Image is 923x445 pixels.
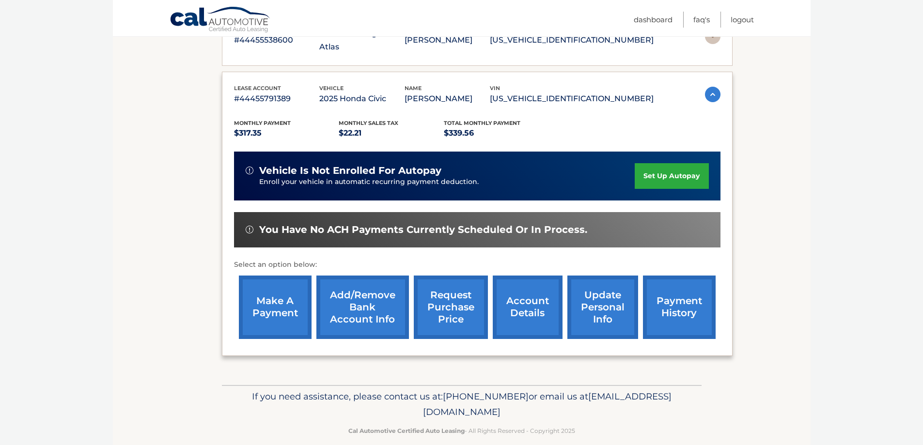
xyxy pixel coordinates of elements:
a: update personal info [567,276,638,339]
p: Select an option below: [234,259,720,271]
a: set up autopay [635,163,708,189]
p: 2025 Honda Civic [319,92,405,106]
p: [US_VEHICLE_IDENTIFICATION_NUMBER] [490,33,654,47]
a: Dashboard [634,12,673,28]
span: You have no ACH payments currently scheduled or in process. [259,224,587,236]
a: make a payment [239,276,312,339]
a: Logout [731,12,754,28]
strong: Cal Automotive Certified Auto Leasing [348,427,465,434]
p: #44455791389 [234,92,319,106]
span: vehicle is not enrolled for autopay [259,165,441,177]
span: Total Monthly Payment [444,120,520,126]
p: #44455538600 [234,33,319,47]
span: lease account [234,85,281,92]
img: alert-white.svg [246,167,253,174]
p: Enroll your vehicle in automatic recurring payment deduction. [259,177,635,187]
span: Monthly sales Tax [339,120,398,126]
p: [PERSON_NAME] [405,33,490,47]
span: Monthly Payment [234,120,291,126]
p: If you need assistance, please contact us at: or email us at [228,389,695,420]
p: $339.56 [444,126,549,140]
a: request purchase price [414,276,488,339]
span: [PHONE_NUMBER] [443,391,529,402]
p: $317.35 [234,126,339,140]
img: alert-white.svg [246,226,253,233]
span: vehicle [319,85,344,92]
a: Cal Automotive [170,6,271,34]
img: accordion-active.svg [705,87,720,102]
a: Add/Remove bank account info [316,276,409,339]
a: FAQ's [693,12,710,28]
a: account details [493,276,563,339]
p: $22.21 [339,126,444,140]
p: - All Rights Reserved - Copyright 2025 [228,426,695,436]
p: [US_VEHICLE_IDENTIFICATION_NUMBER] [490,92,654,106]
span: name [405,85,422,92]
p: [PERSON_NAME] [405,92,490,106]
p: 2023 Volkswagen Atlas [319,27,405,54]
span: vin [490,85,500,92]
a: payment history [643,276,716,339]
